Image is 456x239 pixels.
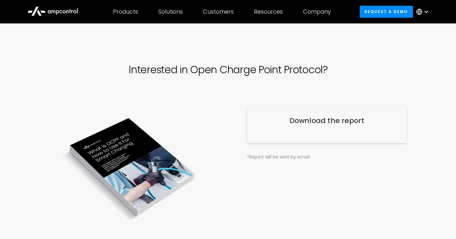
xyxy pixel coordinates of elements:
[113,8,138,15] div: Products
[247,153,406,160] div: *Report will be sent by email
[203,8,234,15] div: Customers
[35,106,223,231] img: OCPP Report
[260,116,394,126] h3: Download the report
[254,8,283,15] div: Resources
[303,8,331,15] div: Company
[360,6,413,17] a: Request a demo
[129,64,327,76] h1: Interested in Open Charge Point Protocol?
[158,8,183,15] div: Solutions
